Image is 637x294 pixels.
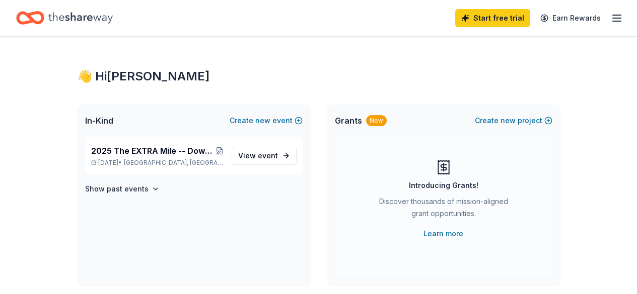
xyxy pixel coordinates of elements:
[85,115,113,127] span: In-Kind
[475,115,552,127] button: Createnewproject
[91,159,224,167] p: [DATE] •
[91,145,216,157] span: 2025 The EXTRA Mile -- Down Syndrome Association of [GEOGRAPHIC_DATA][US_STATE]
[232,147,297,165] a: View event
[16,6,113,30] a: Home
[335,115,362,127] span: Grants
[534,9,607,27] a: Earn Rewards
[124,159,223,167] span: [GEOGRAPHIC_DATA], [GEOGRAPHIC_DATA]
[501,115,516,127] span: new
[375,195,512,224] div: Discover thousands of mission-aligned grant opportunities.
[423,228,463,240] a: Learn more
[258,151,278,160] span: event
[409,179,478,191] div: Introducing Grants!
[366,115,387,126] div: New
[85,183,160,195] button: Show past events
[77,68,560,84] div: 👋 Hi [PERSON_NAME]
[238,150,278,162] span: View
[455,9,530,27] a: Start free trial
[85,183,149,195] h4: Show past events
[255,115,270,127] span: new
[230,115,303,127] button: Createnewevent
